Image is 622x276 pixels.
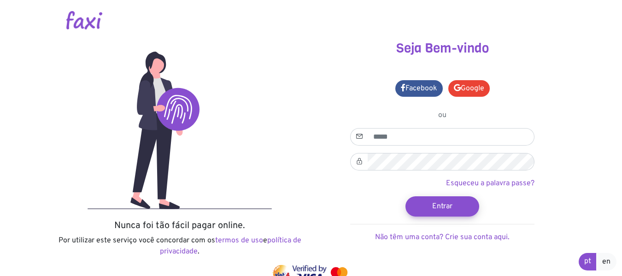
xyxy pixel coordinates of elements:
[448,80,490,97] a: Google
[55,235,304,257] p: Por utilizar este serviço você concordar com os e .
[350,110,534,121] p: ou
[55,220,304,231] h5: Nunca foi tão fácil pagar online.
[405,196,479,217] button: Entrar
[446,179,534,188] a: Esqueceu a palavra passe?
[596,253,616,270] a: en
[215,236,263,245] a: termos de uso
[395,80,443,97] a: Facebook
[579,253,597,270] a: pt
[375,233,510,242] a: Não têm uma conta? Crie sua conta aqui.
[318,41,567,56] h3: Seja Bem-vindo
